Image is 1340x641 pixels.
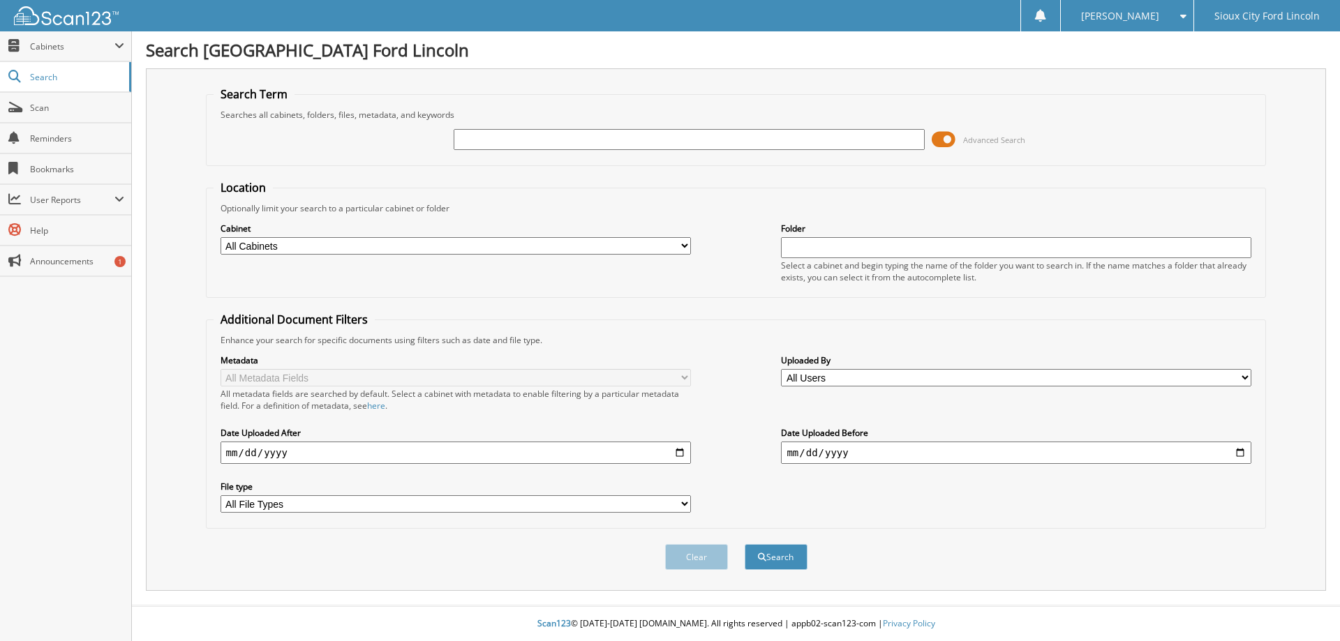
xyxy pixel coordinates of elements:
span: Scan123 [537,617,571,629]
label: Folder [781,223,1251,234]
label: Cabinet [221,223,691,234]
label: Date Uploaded Before [781,427,1251,439]
legend: Location [214,180,273,195]
button: Clear [665,544,728,570]
span: User Reports [30,194,114,206]
span: Sioux City Ford Lincoln [1214,12,1320,20]
span: Bookmarks [30,163,124,175]
span: Search [30,71,122,83]
div: Searches all cabinets, folders, files, metadata, and keywords [214,109,1259,121]
span: Announcements [30,255,124,267]
div: © [DATE]-[DATE] [DOMAIN_NAME]. All rights reserved | appb02-scan123-com | [132,607,1340,641]
span: Cabinets [30,40,114,52]
span: Help [30,225,124,236]
legend: Search Term [214,86,295,102]
div: Enhance your search for specific documents using filters such as date and file type. [214,334,1259,346]
span: Reminders [30,133,124,144]
img: scan123-logo-white.svg [14,6,119,25]
input: end [781,442,1251,464]
button: Search [745,544,807,570]
label: Uploaded By [781,354,1251,366]
div: Select a cabinet and begin typing the name of the folder you want to search in. If the name match... [781,259,1251,283]
input: start [221,442,691,464]
a: Privacy Policy [883,617,935,629]
div: Optionally limit your search to a particular cabinet or folder [214,202,1259,214]
a: here [367,400,385,412]
span: Scan [30,102,124,114]
div: All metadata fields are searched by default. Select a cabinet with metadata to enable filtering b... [221,388,691,412]
legend: Additional Document Filters [214,312,375,327]
span: Advanced Search [963,135,1025,145]
div: 1 [114,256,126,267]
label: Date Uploaded After [221,427,691,439]
label: Metadata [221,354,691,366]
label: File type [221,481,691,492]
h1: Search [GEOGRAPHIC_DATA] Ford Lincoln [146,38,1326,61]
span: [PERSON_NAME] [1081,12,1159,20]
